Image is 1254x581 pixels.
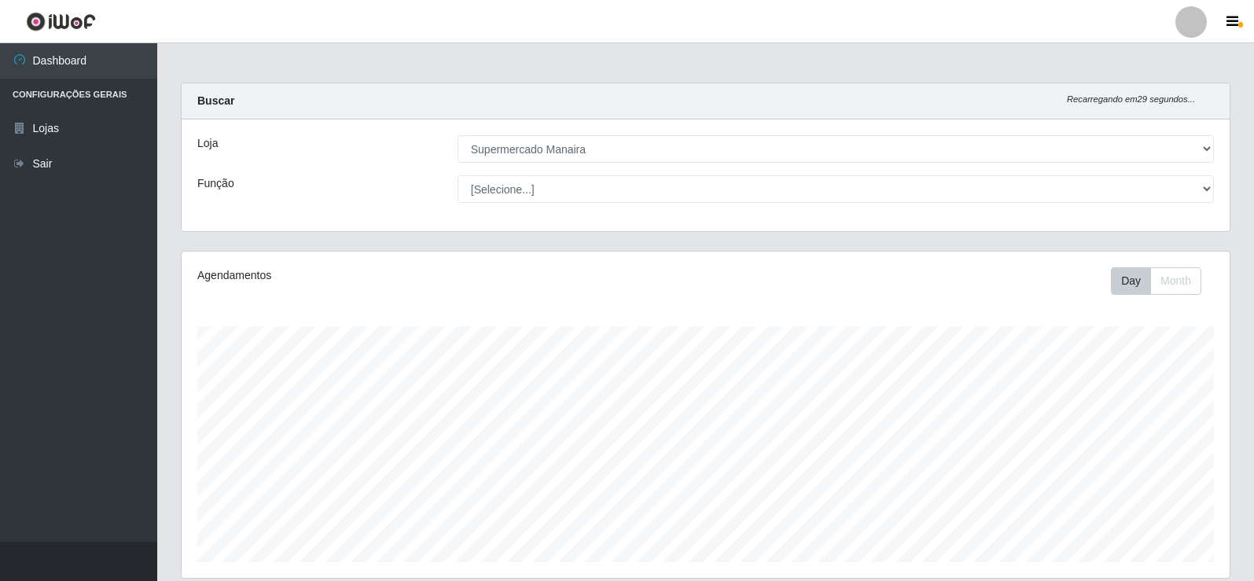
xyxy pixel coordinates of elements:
[1111,267,1214,295] div: Toolbar with button groups
[197,135,218,152] label: Loja
[1067,94,1195,104] i: Recarregando em 29 segundos...
[197,175,234,192] label: Função
[1111,267,1151,295] button: Day
[1150,267,1201,295] button: Month
[1111,267,1201,295] div: First group
[197,267,607,284] div: Agendamentos
[197,94,234,107] strong: Buscar
[26,12,96,31] img: CoreUI Logo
